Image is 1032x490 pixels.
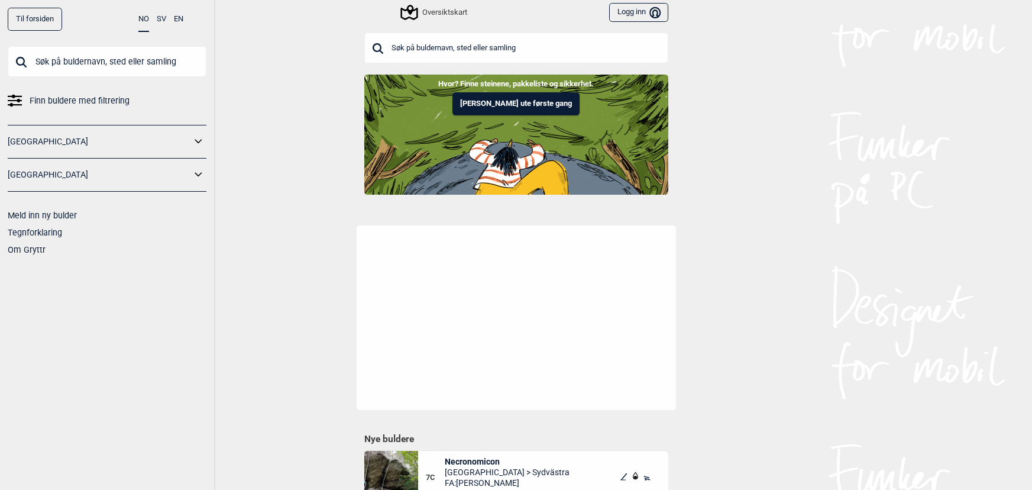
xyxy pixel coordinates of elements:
[8,46,206,77] input: Søk på buldernavn, sted eller samling
[138,8,149,32] button: NO
[452,92,580,115] button: [PERSON_NAME] ute første gang
[426,473,445,483] span: 7C
[609,3,668,22] button: Logg inn
[364,33,668,63] input: Søk på buldernavn, sted eller samling
[364,75,668,194] img: Indoor to outdoor
[364,433,668,445] h1: Nye buldere
[402,5,467,20] div: Oversiktskart
[8,211,77,220] a: Meld inn ny bulder
[157,8,166,31] button: SV
[8,92,206,109] a: Finn buldere med filtrering
[8,166,191,183] a: [GEOGRAPHIC_DATA]
[30,92,130,109] span: Finn buldere med filtrering
[445,456,570,467] span: Necronomicon
[445,478,570,488] span: FA: [PERSON_NAME]
[8,245,46,254] a: Om Gryttr
[9,78,1023,90] p: Hvor? Finne steinene, pakkeliste og sikkerhet.
[8,133,191,150] a: [GEOGRAPHIC_DATA]
[174,8,183,31] button: EN
[445,467,570,478] span: [GEOGRAPHIC_DATA] > Sydvästra
[8,8,62,31] a: Til forsiden
[8,228,62,237] a: Tegnforklaring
